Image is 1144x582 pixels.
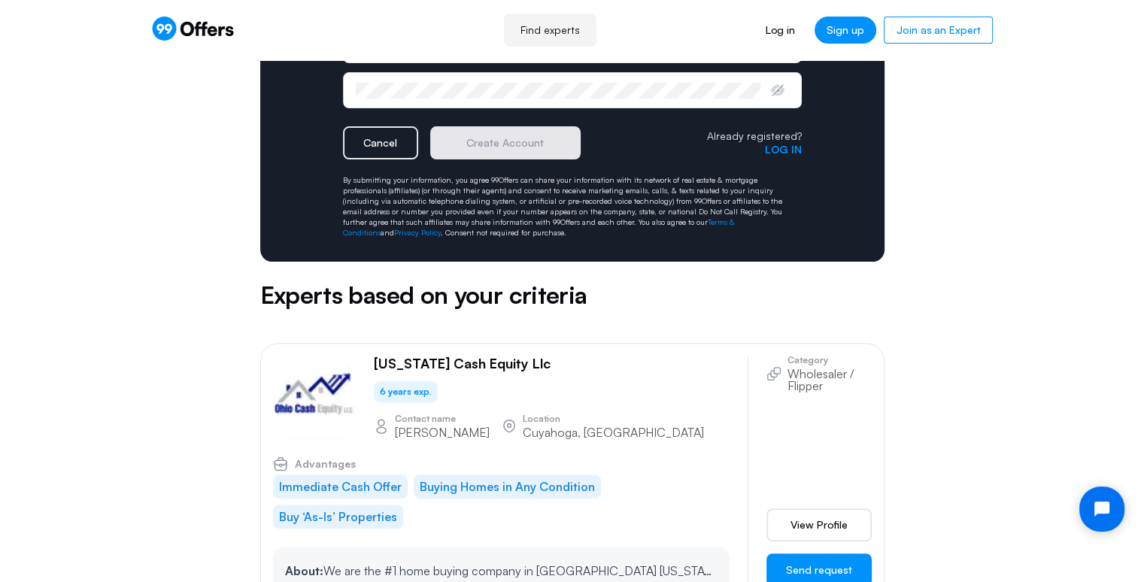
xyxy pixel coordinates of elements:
[285,562,718,581] p: We are the #1 home buying company in [GEOGRAPHIC_DATA] [US_STATE] ! We buy vacant houses , inheri...
[395,414,490,423] p: Contact name
[414,474,601,499] li: Buying Homes in Any Condition
[1067,474,1137,544] iframe: Tidio Chat
[273,505,403,529] li: Buy ‘As-Is’ Properties
[884,17,993,44] a: Join as an Expert
[394,228,441,237] a: Privacy Policy
[285,563,323,578] span: About:
[765,144,802,156] button: Log in
[273,474,408,499] li: Immediate Cash Offer
[260,277,885,313] h5: Experts based on your criteria
[430,126,581,159] button: Create Account
[523,426,704,438] p: Cuyahoga, [GEOGRAPHIC_DATA]
[295,459,356,469] span: Advantages
[374,381,438,402] div: 6 years exp.
[707,129,802,143] p: Already registered?
[343,217,735,237] a: Terms & Conditions
[790,517,848,532] span: View Profile
[787,356,872,365] p: Category
[815,17,876,44] a: Sign up
[504,14,596,47] a: Find experts
[343,126,418,159] button: Cancel
[374,356,551,372] p: [US_STATE] cash equity llc
[523,414,704,423] p: Location
[787,368,872,392] p: Wholesaler / Flipper
[273,356,356,438] img: Jarel Terry
[754,17,807,44] a: Log in
[343,174,802,238] p: By submitting your information, you agree 99Offers can share your information with its network of...
[766,508,872,541] a: View Profile
[395,426,490,438] p: [PERSON_NAME]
